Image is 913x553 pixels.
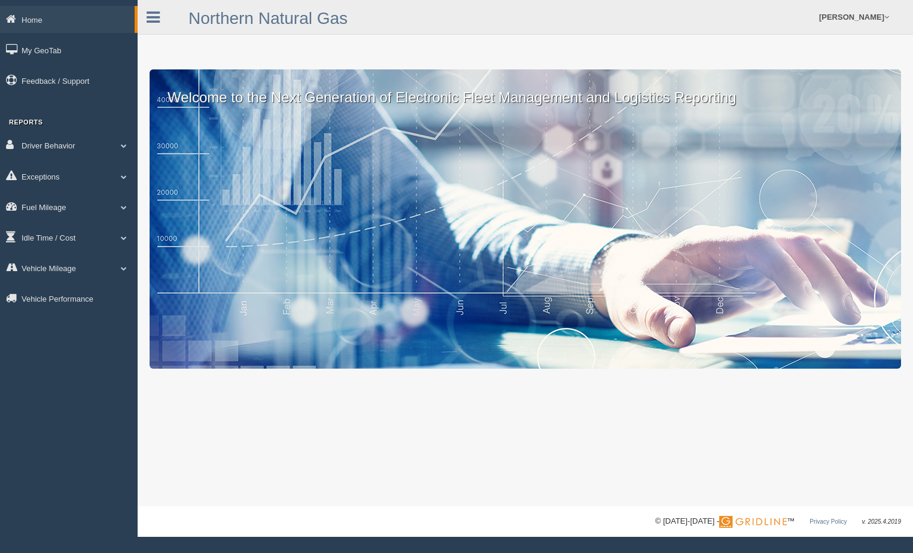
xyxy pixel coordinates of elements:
span: v. 2025.4.2019 [862,518,901,525]
a: Northern Natural Gas [188,9,348,28]
div: © [DATE]-[DATE] - ™ [655,515,901,528]
p: Welcome to the Next Generation of Electronic Fleet Management and Logistics Reporting [150,69,901,108]
img: Gridline [719,516,787,528]
a: Privacy Policy [809,518,847,525]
